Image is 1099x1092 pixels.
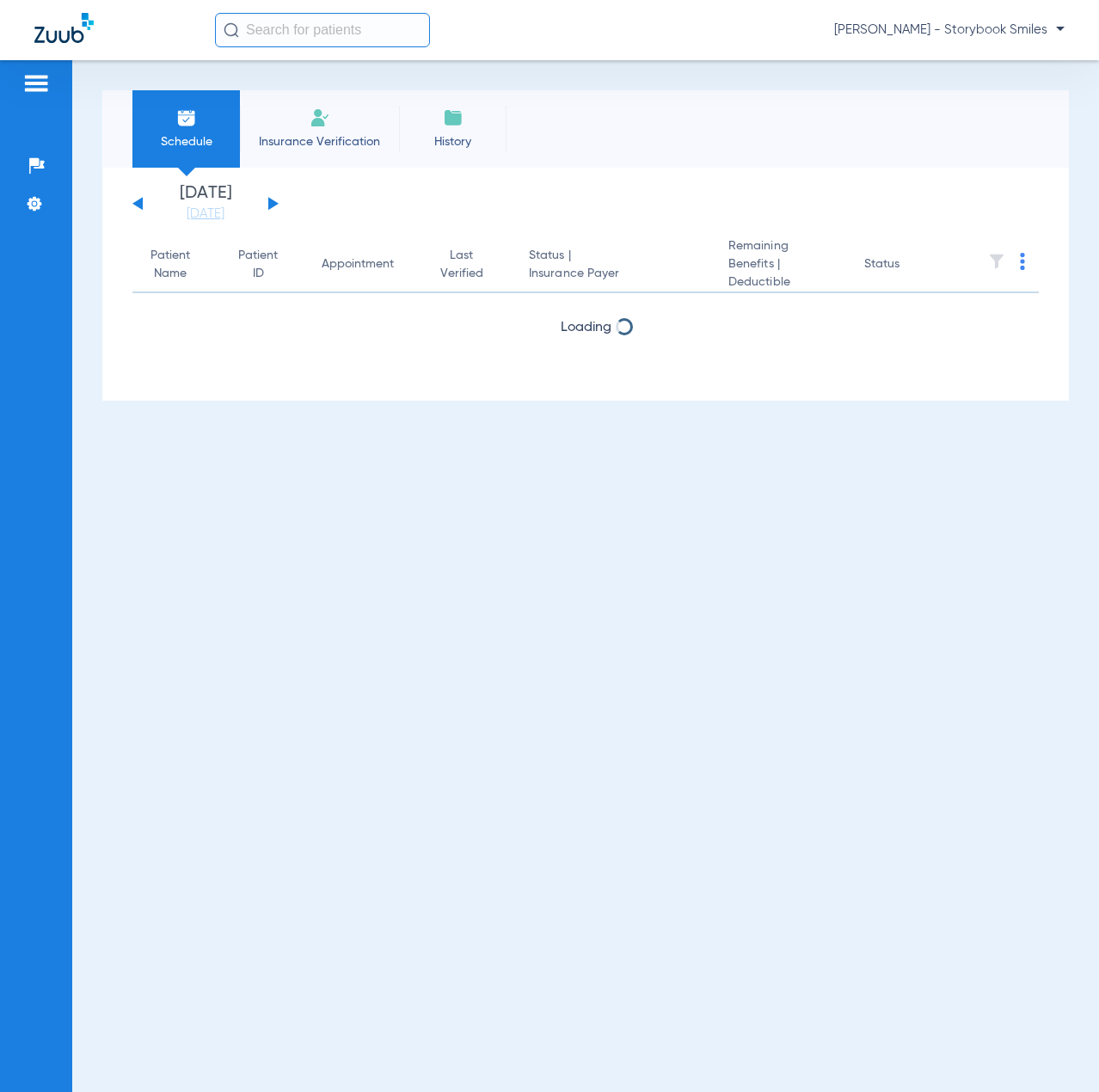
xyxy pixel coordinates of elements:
[438,247,501,283] div: Last Verified
[322,255,394,273] div: Appointment
[1020,253,1025,270] img: group-dot-blue.svg
[146,247,210,283] div: Patient Name
[145,133,227,150] span: Schedule
[834,21,1065,39] span: [PERSON_NAME] - Storybook Smiles
[515,237,715,293] th: Status |
[715,237,850,293] th: Remaining Benefits |
[529,265,701,283] span: Insurance Payer
[561,321,611,334] span: Loading
[443,107,464,128] img: History
[237,247,294,283] div: Patient ID
[215,13,430,47] input: Search for patients
[850,237,967,293] th: Status
[154,206,257,223] a: [DATE]
[146,247,194,283] div: Patient Name
[988,253,1005,270] img: filter.svg
[438,247,486,283] div: Last Verified
[728,273,837,291] span: Deductible
[412,133,494,150] span: History
[237,247,279,283] div: Patient ID
[176,107,197,128] img: Schedule
[22,73,50,94] img: hamburger-icon
[34,13,94,43] img: Zuub Logo
[224,22,239,38] img: Search Icon
[154,185,257,223] li: [DATE]
[322,255,410,273] div: Appointment
[310,107,330,128] img: Manual Insurance Verification
[253,133,386,150] span: Insurance Verification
